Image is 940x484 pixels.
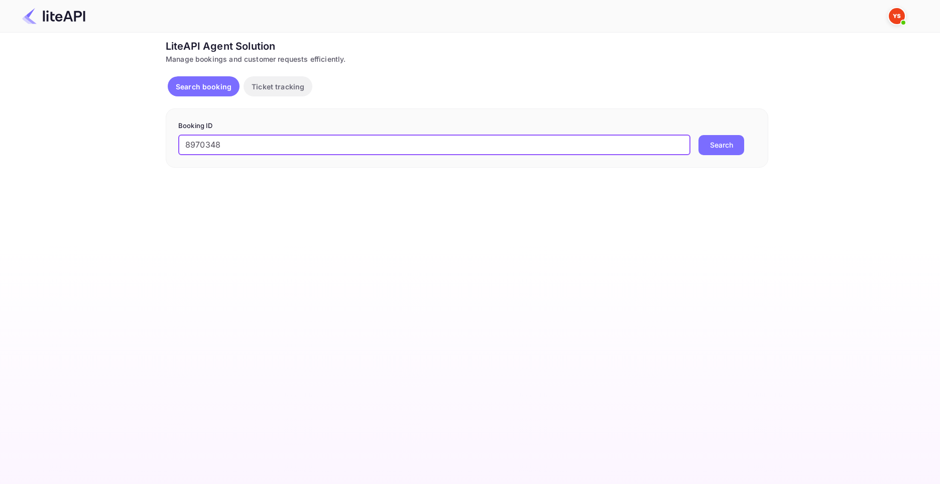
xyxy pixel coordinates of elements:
div: LiteAPI Agent Solution [166,39,768,54]
p: Booking ID [178,121,756,131]
div: Manage bookings and customer requests efficiently. [166,54,768,64]
img: LiteAPI Logo [22,8,85,24]
p: Search booking [176,81,231,92]
input: Enter Booking ID (e.g., 63782194) [178,135,690,155]
p: Ticket tracking [252,81,304,92]
img: Yandex Support [889,8,905,24]
button: Search [698,135,744,155]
